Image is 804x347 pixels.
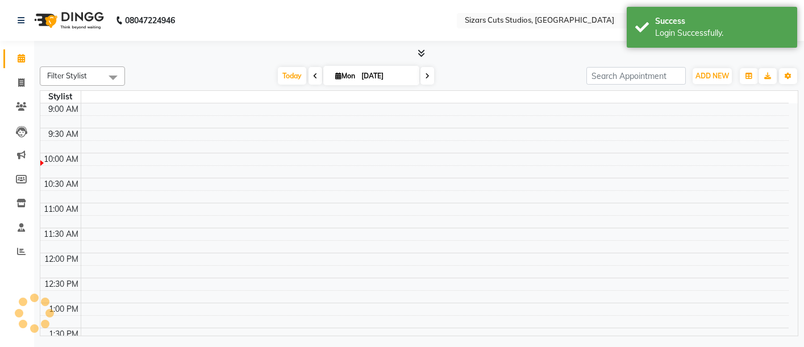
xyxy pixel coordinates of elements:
div: 12:30 PM [42,278,81,290]
span: Filter Stylist [47,71,87,80]
b: 08047224946 [125,5,175,36]
div: 12:00 PM [42,253,81,265]
span: Today [278,67,306,85]
div: Stylist [40,91,81,103]
div: 1:00 PM [47,303,81,315]
div: 11:30 AM [41,228,81,240]
div: 11:00 AM [41,203,81,215]
div: 1:30 PM [47,328,81,340]
img: logo [29,5,107,36]
div: 9:30 AM [46,128,81,140]
div: 10:00 AM [41,153,81,165]
span: Mon [332,72,358,80]
div: Login Successfully. [655,27,789,39]
div: 9:00 AM [46,103,81,115]
span: ADD NEW [695,72,729,80]
div: Success [655,15,789,27]
button: ADD NEW [693,68,732,84]
input: Search Appointment [586,67,686,85]
div: 10:30 AM [41,178,81,190]
input: 2025-09-01 [358,68,415,85]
